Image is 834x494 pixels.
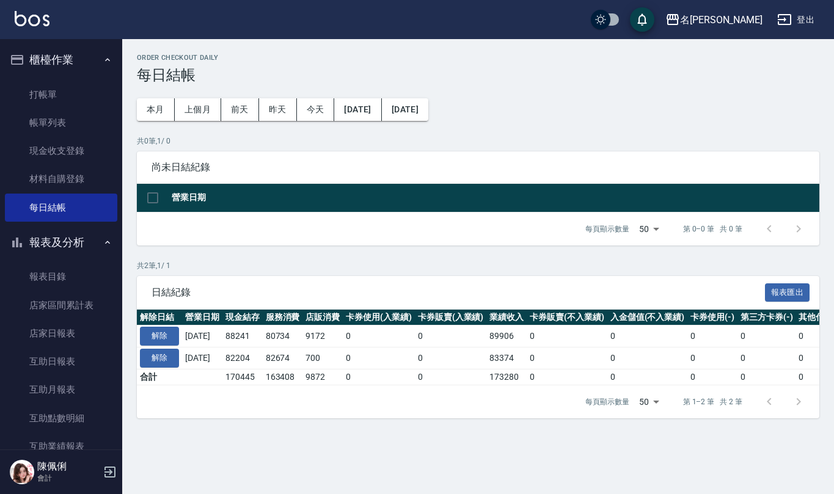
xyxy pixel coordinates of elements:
button: 本月 [137,98,175,121]
td: 82204 [222,347,263,369]
button: 今天 [297,98,335,121]
a: 店家區間累計表 [5,291,117,319]
th: 現金結存 [222,310,263,325]
th: 業績收入 [486,310,527,325]
span: 日結紀錄 [152,286,765,299]
td: 0 [527,325,607,347]
button: 報表及分析 [5,227,117,258]
div: 名[PERSON_NAME] [680,12,763,27]
a: 互助業績報表 [5,432,117,460]
td: 0 [527,347,607,369]
div: 50 [634,385,664,418]
td: 80734 [263,325,303,347]
td: 0 [343,325,415,347]
td: 173280 [486,369,527,385]
td: 0 [343,347,415,369]
button: 櫃檯作業 [5,44,117,76]
td: 0 [343,369,415,385]
button: 昨天 [259,98,297,121]
td: [DATE] [182,347,222,369]
td: 0 [527,369,607,385]
td: 0 [687,347,737,369]
button: [DATE] [382,98,428,121]
button: 解除 [140,327,179,346]
th: 營業日期 [182,310,222,325]
a: 打帳單 [5,81,117,109]
td: 700 [302,347,343,369]
a: 報表目錄 [5,263,117,291]
td: 9172 [302,325,343,347]
th: 卡券販賣(入業績) [415,310,487,325]
td: 9872 [302,369,343,385]
a: 互助點數明細 [5,404,117,432]
button: [DATE] [334,98,381,121]
td: 0 [737,369,796,385]
td: 0 [687,369,737,385]
td: 170445 [222,369,263,385]
td: 0 [737,325,796,347]
td: 0 [607,369,688,385]
a: 現金收支登錄 [5,137,117,165]
p: 第 1–2 筆 共 2 筆 [683,396,742,407]
td: 82674 [263,347,303,369]
button: 解除 [140,349,179,368]
a: 互助日報表 [5,347,117,376]
a: 每日結帳 [5,194,117,222]
span: 尚未日結紀錄 [152,161,805,173]
td: 88241 [222,325,263,347]
button: save [630,7,654,32]
td: 0 [415,325,487,347]
td: 0 [415,369,487,385]
a: 帳單列表 [5,109,117,137]
img: Person [10,460,34,484]
a: 店家日報表 [5,319,117,347]
img: Logo [15,11,49,26]
h2: Order checkout daily [137,54,819,62]
h5: 陳佩俐 [37,460,100,473]
td: 0 [607,347,688,369]
th: 入金儲值(不入業績) [607,310,688,325]
td: 0 [415,347,487,369]
th: 卡券使用(入業績) [343,310,415,325]
p: 每頁顯示數量 [585,396,629,407]
button: 登出 [772,9,819,31]
td: 163408 [263,369,303,385]
td: [DATE] [182,325,222,347]
th: 服務消費 [263,310,303,325]
p: 第 0–0 筆 共 0 筆 [683,223,742,234]
th: 營業日期 [169,184,819,212]
td: 0 [607,325,688,347]
td: 89906 [486,325,527,347]
div: 50 [634,212,664,245]
h3: 每日結帳 [137,67,819,84]
th: 店販消費 [302,310,343,325]
td: 0 [737,347,796,369]
p: 共 0 筆, 1 / 0 [137,136,819,147]
button: 報表匯出 [765,283,810,302]
td: 83374 [486,347,527,369]
th: 解除日結 [137,310,182,325]
a: 互助月報表 [5,376,117,404]
th: 第三方卡券(-) [737,310,796,325]
button: 前天 [221,98,259,121]
button: 上個月 [175,98,221,121]
p: 會計 [37,473,100,484]
p: 共 2 筆, 1 / 1 [137,260,819,271]
button: 名[PERSON_NAME] [660,7,767,32]
th: 卡券販賣(不入業績) [527,310,607,325]
a: 報表匯出 [765,286,810,297]
td: 合計 [137,369,182,385]
p: 每頁顯示數量 [585,223,629,234]
td: 0 [687,325,737,347]
th: 卡券使用(-) [687,310,737,325]
a: 材料自購登錄 [5,165,117,193]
